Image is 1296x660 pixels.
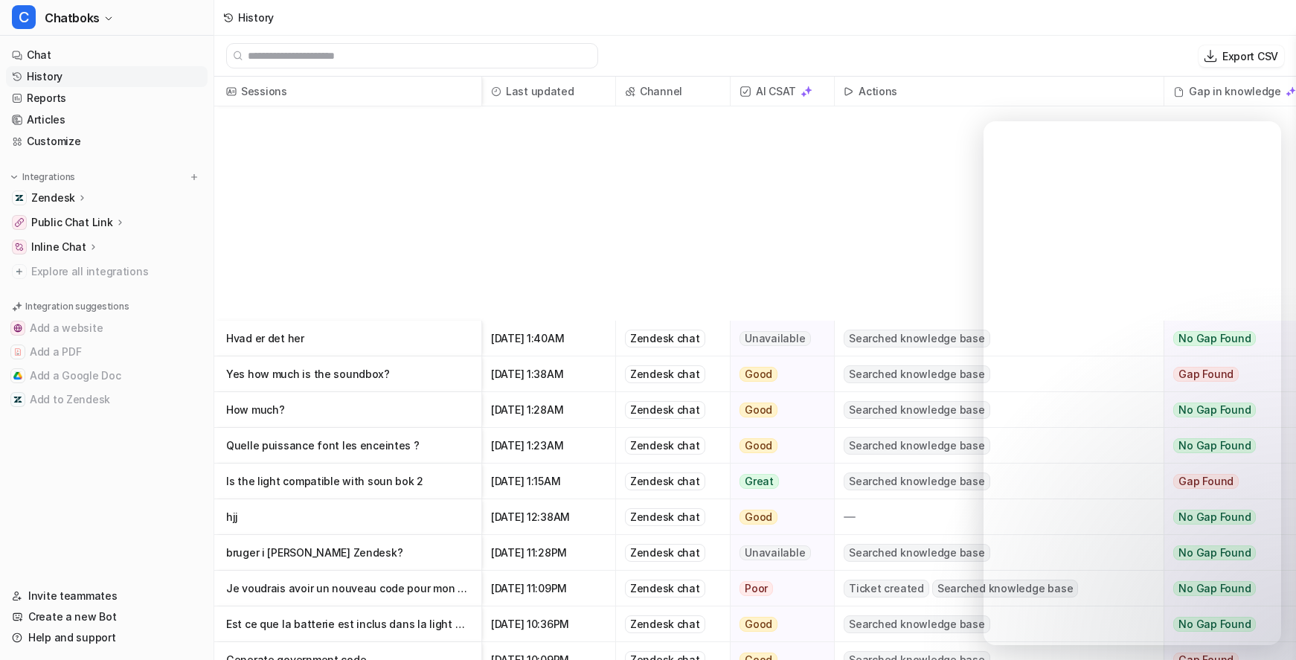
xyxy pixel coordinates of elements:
[844,330,989,347] span: Searched knowledge base
[488,77,609,106] span: Last updated
[731,464,825,499] button: Great
[740,581,773,596] span: Poor
[625,544,705,562] div: Zendesk chat
[226,606,469,642] p: Est ce que la batterie est inclus dans la light box?
[488,464,609,499] span: [DATE] 1:15AM
[6,316,208,340] button: Add a websiteAdd a website
[844,615,989,633] span: Searched knowledge base
[740,331,810,346] span: Unavailable
[6,606,208,627] a: Create a new Bot
[731,571,825,606] button: Poor
[31,240,86,254] p: Inline Chat
[740,617,777,632] span: Good
[31,215,113,230] p: Public Chat Link
[625,437,705,455] div: Zendesk chat
[844,580,929,597] span: Ticket created
[844,544,989,562] span: Searched knowledge base
[6,261,208,282] a: Explore all integrations
[1170,77,1292,106] div: Gap in knowledge
[226,499,469,535] p: hjj
[31,190,75,205] p: Zendesk
[13,395,22,404] img: Add to Zendesk
[6,388,208,411] button: Add to ZendeskAdd to Zendesk
[189,172,199,182] img: menu_add.svg
[6,131,208,152] a: Customize
[488,571,609,606] span: [DATE] 11:09PM
[625,401,705,419] div: Zendesk chat
[859,77,897,106] h2: Actions
[6,364,208,388] button: Add a Google DocAdd a Google Doc
[6,88,208,109] a: Reports
[12,5,36,29] span: C
[731,356,825,392] button: Good
[238,10,274,25] div: History
[740,367,777,382] span: Good
[844,437,989,455] span: Searched knowledge base
[625,615,705,633] div: Zendesk chat
[45,7,100,28] span: Chatboks
[844,472,989,490] span: Searched knowledge base
[488,356,609,392] span: [DATE] 1:38AM
[488,392,609,428] span: [DATE] 1:28AM
[740,545,810,560] span: Unavailable
[731,392,825,428] button: Good
[932,580,1078,597] span: Searched knowledge base
[625,508,705,526] div: Zendesk chat
[625,472,705,490] div: Zendesk chat
[488,428,609,464] span: [DATE] 1:23AM
[9,172,19,182] img: expand menu
[226,428,469,464] p: Quelle puissance font les enceintes ?
[731,428,825,464] button: Good
[6,586,208,606] a: Invite teammates
[13,347,22,356] img: Add a PDF
[984,121,1281,645] iframe: Intercom live chat
[6,109,208,130] a: Articles
[737,77,828,106] span: AI CSAT
[6,170,80,185] button: Integrations
[488,499,609,535] span: [DATE] 12:38AM
[226,392,469,428] p: How much?
[844,365,989,383] span: Searched knowledge base
[15,218,24,227] img: Public Chat Link
[13,324,22,333] img: Add a website
[25,300,129,313] p: Integration suggestions
[625,365,705,383] div: Zendesk chat
[740,510,777,525] span: Good
[12,264,27,279] img: explore all integrations
[1199,45,1284,67] button: Export CSV
[226,464,469,499] p: Is the light compatible with soun bok 2
[6,340,208,364] button: Add a PDFAdd a PDF
[740,474,779,489] span: Great
[6,66,208,87] a: History
[15,193,24,202] img: Zendesk
[13,371,22,380] img: Add a Google Doc
[625,580,705,597] div: Zendesk chat
[15,243,24,251] img: Inline Chat
[625,330,705,347] div: Zendesk chat
[226,571,469,606] p: Je voudrais avoir un nouveau code pour mon renvoi [PERSON_NAME], en effet lors du sca
[731,606,825,642] button: Good
[740,438,777,453] span: Good
[488,321,609,356] span: [DATE] 1:40AM
[844,401,989,419] span: Searched knowledge base
[226,535,469,571] p: bruger i [PERSON_NAME] Zendesk?
[6,627,208,648] a: Help and support
[1222,48,1278,64] p: Export CSV
[31,260,202,283] span: Explore all integrations
[488,606,609,642] span: [DATE] 10:36PM
[226,321,469,356] p: Hvad er det her
[6,45,208,65] a: Chat
[226,356,469,392] p: Yes how much is the soundbox?
[740,403,777,417] span: Good
[731,499,825,535] button: Good
[488,535,609,571] span: [DATE] 11:28PM
[220,77,475,106] span: Sessions
[22,171,75,183] p: Integrations
[622,77,724,106] span: Channel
